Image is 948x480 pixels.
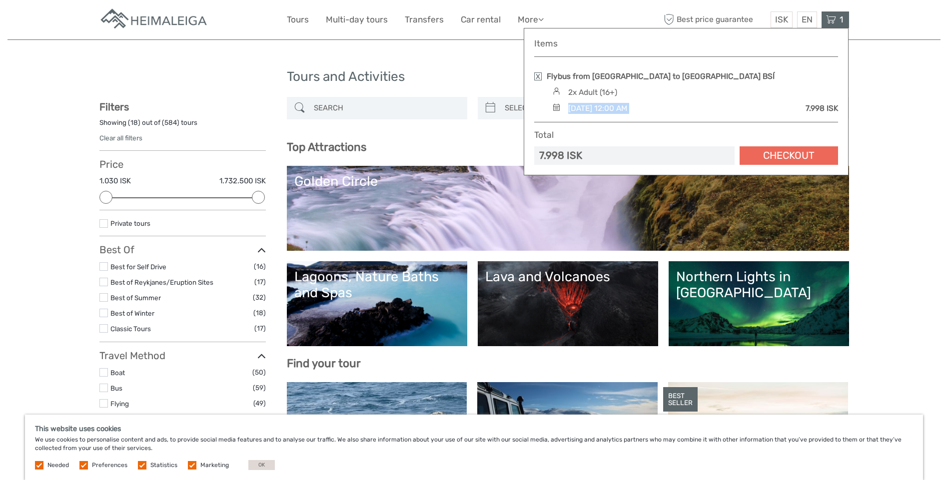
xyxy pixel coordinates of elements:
a: Car rental [461,12,501,27]
p: We're away right now. Please check back later! [14,17,113,25]
span: (18) [253,307,266,319]
a: Multi-day tours [326,12,388,27]
h4: Total [534,130,554,140]
a: Transfers [405,12,444,27]
div: Lava and Volcanoes [485,269,651,285]
strong: Filters [99,101,129,113]
span: (17) [254,323,266,334]
a: Flying [110,400,129,408]
h1: Tours and Activities [287,69,662,85]
a: Best of Reykjanes/Eruption Sites [110,278,213,286]
span: (16) [254,261,266,272]
img: calendar-black.svg [550,103,563,111]
a: Lava and Volcanoes [485,269,651,339]
label: 1.732.500 ISK [219,176,266,186]
img: Apartments in Reykjavik [99,7,209,32]
h3: Travel Method [99,350,266,362]
div: 2x Adult (16+) [568,87,617,98]
label: Statistics [150,461,177,470]
h5: This website uses cookies [35,425,913,433]
label: 584 [164,118,177,127]
a: More [518,12,544,27]
a: Golden Circle [294,173,842,243]
input: SELECT DATES [501,99,653,117]
div: Golden Circle [294,173,842,189]
a: Best of Winter [110,309,154,317]
label: 1.030 ISK [99,176,131,186]
span: (59) [253,382,266,394]
h4: Items [534,38,838,49]
span: (50) [252,367,266,378]
h3: Best Of [99,244,266,256]
span: ISK [775,14,788,24]
a: Clear all filters [99,134,142,142]
label: 18 [130,118,138,127]
div: Lagoons, Nature Baths and Spas [294,269,460,301]
img: person.svg [550,87,563,95]
b: Top Attractions [287,140,366,154]
button: Open LiveChat chat widget [115,15,127,27]
a: Boat [110,369,125,377]
span: (17) [254,276,266,288]
div: We use cookies to personalise content and ads, to provide social media features and to analyse ou... [25,415,923,480]
label: Preferences [92,461,127,470]
a: Northern Lights in [GEOGRAPHIC_DATA] [676,269,842,339]
span: (103) [249,413,266,425]
span: 1 [838,14,845,24]
div: BEST SELLER [663,387,698,412]
h3: Price [99,158,266,170]
button: OK [248,460,275,470]
a: Best of Summer [110,294,161,302]
a: Best for Self Drive [110,263,166,271]
a: Classic Tours [110,325,151,333]
div: [DATE] 12:00 AM [568,103,627,114]
div: Northern Lights in [GEOGRAPHIC_DATA] [676,269,842,301]
a: Bus [110,384,122,392]
a: Checkout [740,146,838,165]
div: 7.998 ISK [539,148,582,163]
span: (49) [253,398,266,409]
div: 7.998 ISK [806,103,838,114]
a: Tours [287,12,309,27]
a: Flybus from [GEOGRAPHIC_DATA] to [GEOGRAPHIC_DATA] BSÍ [547,71,775,82]
label: Marketing [200,461,229,470]
a: Lagoons, Nature Baths and Spas [294,269,460,339]
input: SEARCH [310,99,462,117]
span: Best price guarantee [662,11,768,28]
span: (32) [253,292,266,303]
label: Needed [47,461,69,470]
b: Find your tour [287,357,361,370]
div: EN [797,11,817,28]
a: Private tours [110,219,150,227]
div: Showing ( ) out of ( ) tours [99,118,266,133]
